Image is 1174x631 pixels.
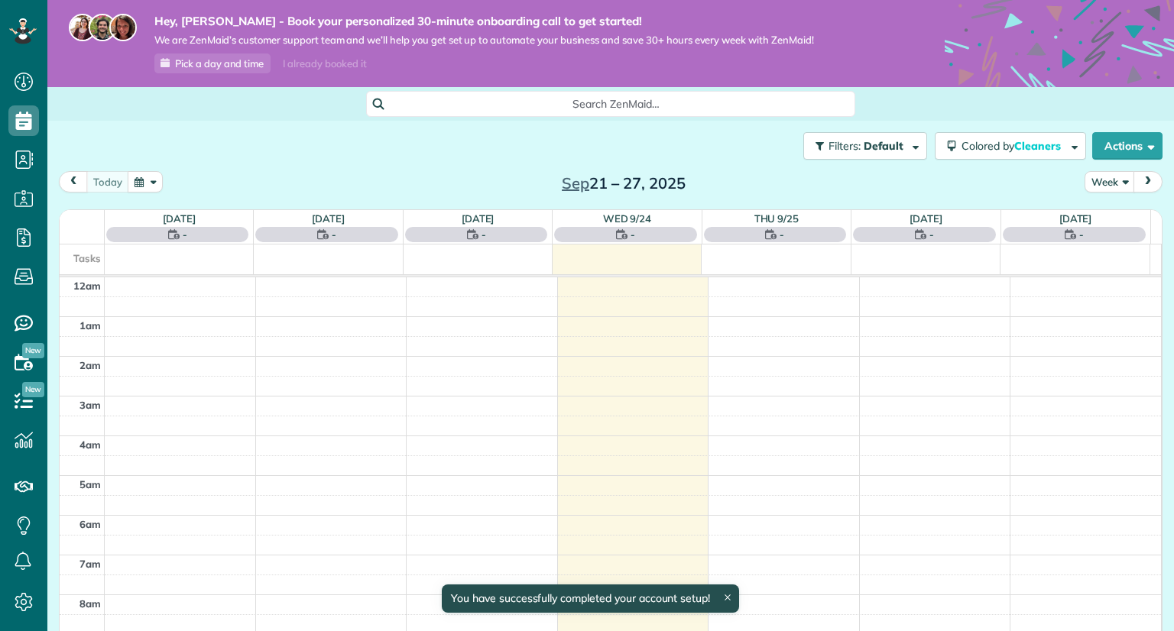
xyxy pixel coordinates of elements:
div: You have successfully completed your account setup! [442,584,739,613]
span: 12am [73,280,101,292]
button: Actions [1092,132,1163,160]
a: [DATE] [1059,212,1092,225]
span: New [22,382,44,397]
h2: 21 – 27, 2025 [528,175,719,192]
img: michelle-19f622bdf1676172e81f8f8fba1fb50e276960ebfe0243fe18214015130c80e4.jpg [109,14,137,41]
span: Sep [562,173,589,193]
img: maria-72a9807cf96188c08ef61303f053569d2e2a8a1cde33d635c8a3ac13582a053d.jpg [69,14,96,41]
span: Filters: [829,139,861,153]
button: Colored byCleaners [935,132,1086,160]
a: [DATE] [163,212,196,225]
button: Week [1085,171,1135,192]
div: I already booked it [274,54,375,73]
span: - [183,227,187,242]
a: Thu 9/25 [754,212,799,225]
span: 3am [79,399,101,411]
a: Pick a day and time [154,53,271,73]
span: Tasks [73,252,101,264]
button: prev [59,171,88,192]
button: next [1133,171,1163,192]
span: We are ZenMaid’s customer support team and we’ll help you get set up to automate your business an... [154,34,814,47]
span: - [482,227,486,242]
span: 8am [79,597,101,610]
span: - [631,227,635,242]
span: - [780,227,784,242]
a: Filters: Default [796,132,927,160]
span: 5am [79,478,101,490]
span: 6am [79,518,101,530]
button: Filters: Default [803,132,927,160]
span: 1am [79,319,101,332]
button: today [86,171,129,192]
span: - [332,227,336,242]
span: Colored by [962,139,1066,153]
a: [DATE] [462,212,495,225]
strong: Hey, [PERSON_NAME] - Book your personalized 30-minute onboarding call to get started! [154,14,814,29]
img: jorge-587dff0eeaa6aab1f244e6dc62b8924c3b6ad411094392a53c71c6c4a576187d.jpg [89,14,116,41]
a: [DATE] [312,212,345,225]
a: [DATE] [910,212,942,225]
span: - [929,227,934,242]
span: Pick a day and time [175,57,264,70]
span: - [1079,227,1084,242]
span: Cleaners [1014,139,1063,153]
a: Wed 9/24 [603,212,652,225]
span: 7am [79,558,101,570]
span: New [22,343,44,358]
span: Default [864,139,904,153]
span: 4am [79,438,101,451]
span: 2am [79,359,101,371]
